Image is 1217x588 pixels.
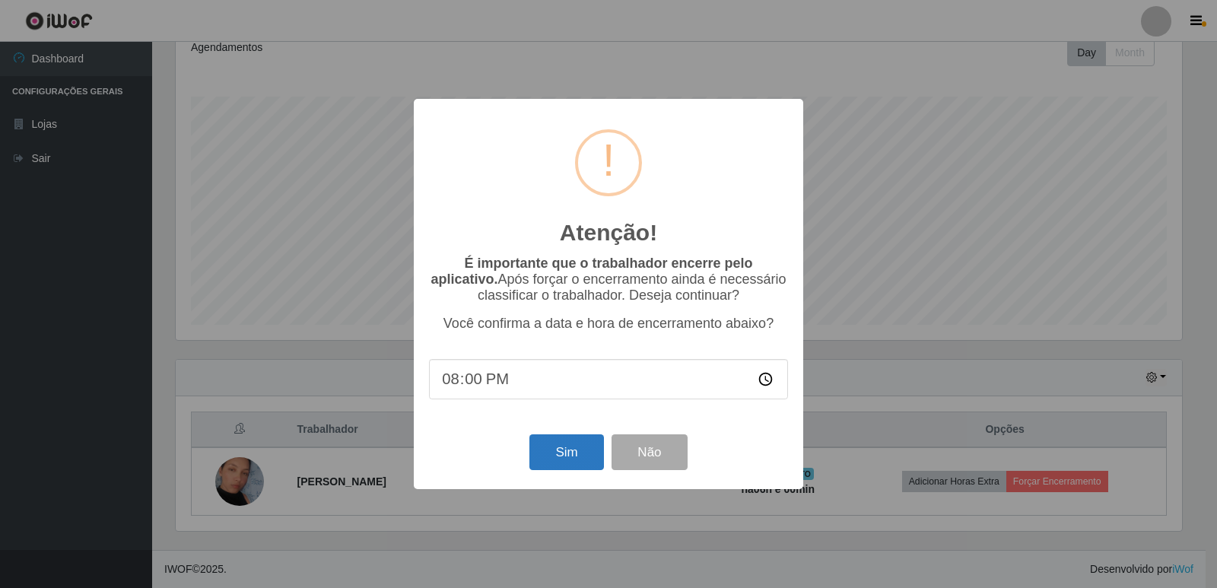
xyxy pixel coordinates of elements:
[529,434,603,470] button: Sim
[612,434,687,470] button: Não
[429,316,788,332] p: Você confirma a data e hora de encerramento abaixo?
[560,219,657,246] h2: Atenção!
[431,256,752,287] b: É importante que o trabalhador encerre pelo aplicativo.
[429,256,788,304] p: Após forçar o encerramento ainda é necessário classificar o trabalhador. Deseja continuar?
